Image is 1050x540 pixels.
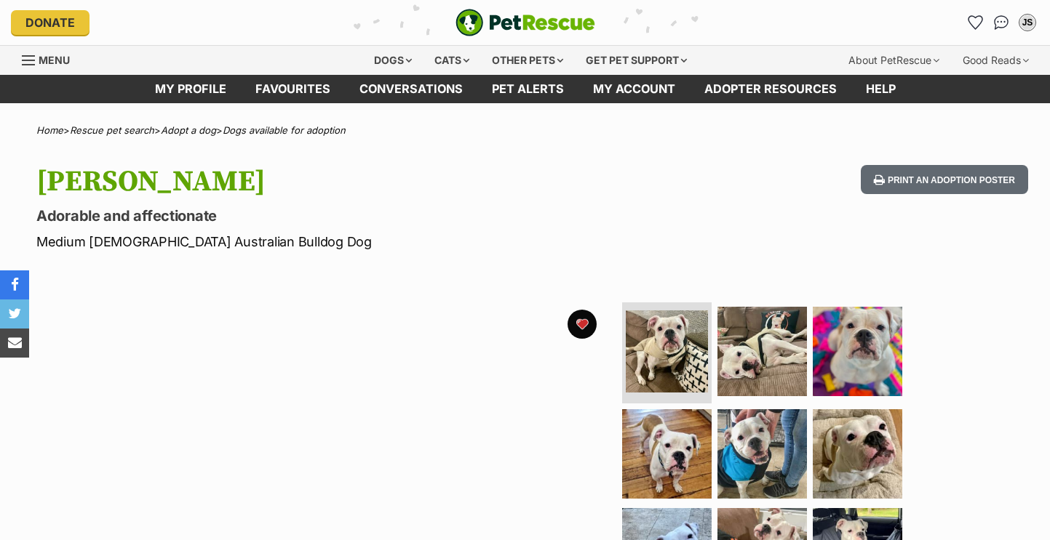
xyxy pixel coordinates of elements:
[36,165,640,198] h1: [PERSON_NAME]
[622,409,712,499] img: Photo of Sophie
[22,46,80,72] a: Menu
[952,46,1039,75] div: Good Reads
[717,307,807,396] img: Photo of Sophie
[477,75,578,103] a: Pet alerts
[39,54,70,66] span: Menu
[576,46,697,75] div: Get pet support
[717,409,807,499] img: Photo of Sophie
[456,9,595,36] a: PetRescue
[223,124,346,136] a: Dogs available for adoption
[70,124,154,136] a: Rescue pet search
[990,11,1013,34] a: Conversations
[861,165,1028,195] button: Print an adoption poster
[482,46,573,75] div: Other pets
[36,232,640,251] p: Medium [DEMOGRAPHIC_DATA] Australian Bulldog Dog
[11,10,90,35] a: Donate
[424,46,480,75] div: Cats
[1020,15,1035,30] div: JS
[851,75,910,103] a: Help
[994,15,1009,30] img: chat-41dd97257d64d25036548639549fe6c8038ab92f7586957e7f3b1b290dea8141.svg
[1016,11,1039,34] button: My account
[838,46,950,75] div: About PetRescue
[161,124,216,136] a: Adopt a dog
[813,409,902,499] img: Photo of Sophie
[456,9,595,36] img: logo-e224e6f780fb5917bec1dbf3a21bbac754714ae5b6737aabdf751b685950b380.svg
[364,46,422,75] div: Dogs
[36,124,63,136] a: Home
[36,206,640,226] p: Adorable and affectionate
[578,75,690,103] a: My account
[690,75,851,103] a: Adopter resources
[626,310,708,392] img: Photo of Sophie
[241,75,345,103] a: Favourites
[963,11,987,34] a: Favourites
[568,310,597,339] button: favourite
[140,75,241,103] a: My profile
[813,307,902,396] img: Photo of Sophie
[963,11,1039,34] ul: Account quick links
[345,75,477,103] a: conversations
